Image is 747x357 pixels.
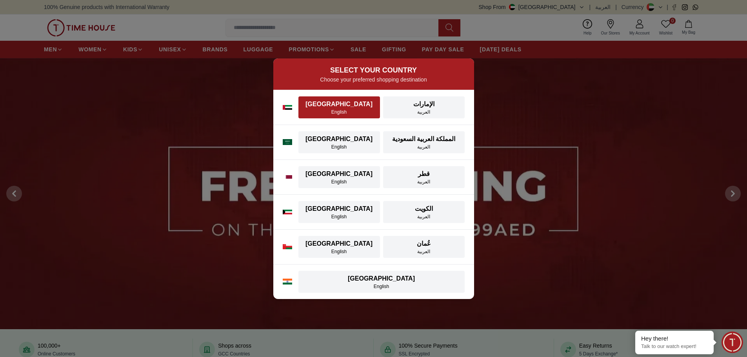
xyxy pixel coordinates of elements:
div: [GEOGRAPHIC_DATA] [303,204,375,214]
div: [GEOGRAPHIC_DATA] [303,274,460,283]
div: English [303,179,375,185]
div: الكويت [388,204,460,214]
div: [GEOGRAPHIC_DATA] [303,100,375,109]
img: India flag [283,279,292,285]
button: الكويتالعربية [383,201,465,223]
img: Saudi Arabia flag [283,139,292,145]
div: العربية [388,144,460,150]
div: English [303,248,375,255]
h2: SELECT YOUR COUNTRY [283,65,465,76]
div: English [303,109,375,115]
div: المملكة العربية السعودية [388,134,460,144]
div: الإمارات [388,100,460,109]
img: Oman flag [283,244,292,249]
div: English [303,144,375,150]
div: قطر [388,169,460,179]
button: [GEOGRAPHIC_DATA]English [298,96,380,118]
p: Talk to our watch expert! [641,343,708,350]
button: [GEOGRAPHIC_DATA]English [298,166,380,188]
img: Qatar flag [283,175,292,179]
div: العربية [388,214,460,220]
div: English [303,214,375,220]
div: العربية [388,109,460,115]
div: عُمان [388,239,460,248]
button: [GEOGRAPHIC_DATA]English [298,236,380,258]
img: Kuwait flag [283,210,292,214]
div: العربية [388,179,460,185]
button: [GEOGRAPHIC_DATA]English [298,271,465,293]
button: [GEOGRAPHIC_DATA]English [298,201,380,223]
div: العربية [388,248,460,255]
button: قطرالعربية [383,166,465,188]
button: عُمانالعربية [383,236,465,258]
img: UAE flag [283,105,292,110]
div: English [303,283,460,290]
button: الإماراتالعربية [383,96,465,118]
div: [GEOGRAPHIC_DATA] [303,169,375,179]
button: [GEOGRAPHIC_DATA]English [298,131,380,153]
div: [GEOGRAPHIC_DATA] [303,134,375,144]
p: Choose your preferred shopping destination [283,76,465,83]
div: [GEOGRAPHIC_DATA] [303,239,375,248]
div: Chat Widget [722,332,743,353]
button: المملكة العربية السعوديةالعربية [383,131,465,153]
div: Hey there! [641,335,708,343]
